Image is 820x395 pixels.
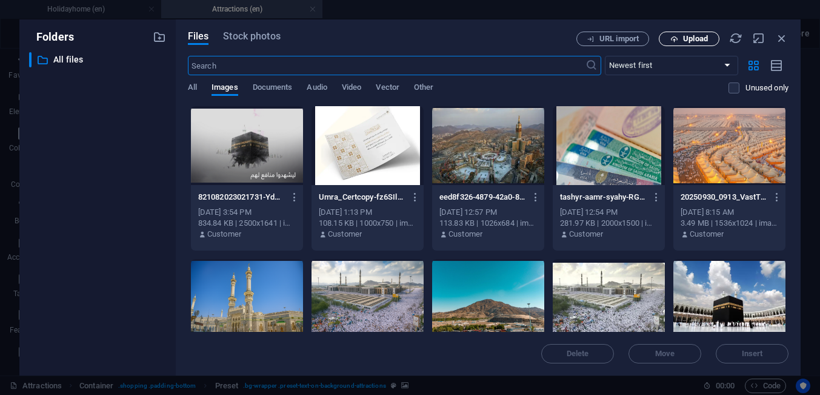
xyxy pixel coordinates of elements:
span: Vector [376,80,399,97]
span: Upload [683,35,708,42]
span: URL import [599,35,639,42]
p: Customer [207,229,241,240]
span: All [188,80,197,97]
p: Customer [690,229,724,240]
div: [DATE] 8:15 AM [681,207,778,218]
p: Customer [569,229,603,240]
div: Content 1 [5,248,648,308]
div: [DATE] 3:54 PM [198,207,296,218]
p: 821082023021731-YdDHX0_oXoF3Xctrr4N-Jg.png [198,192,285,203]
span: Files [188,29,209,44]
p: eed8f326-4879-42a0-8c40-2bad36603fbd-k77CMcU6rO13myGbPbzzDg.webp [439,192,526,203]
span: Audio [307,80,327,97]
p: Folders [29,29,74,45]
input: Search [188,56,585,75]
p: Customer [448,229,482,240]
i: Minimize [752,32,765,45]
div: 834.84 KB | 2500x1641 | image/png [198,218,296,229]
span: Stock photos [223,29,280,44]
div: ​ [29,52,32,67]
p: 20250930_0913_VastTentCity_remix_01k6ckzdhde5cbzj883kzgfh6v-DfObdSMQHFMllahfd7ivcA.png [681,192,767,203]
button: URL import [576,32,649,46]
div: 108.15 KB | 1000x750 | image/webp [319,218,416,229]
div: 281.97 KB | 2000x1500 | image/jpeg [560,218,658,229]
div: [DATE] 1:13 PM [319,207,416,218]
span: Documents [253,80,293,97]
button: Upload [659,32,719,46]
div: [DATE] 12:54 PM [560,207,658,218]
div: 3.49 MB | 1536x1024 | image/png [681,218,778,229]
p: Customer [328,229,362,240]
i: Create new folder [153,30,166,44]
span: Video [342,80,361,97]
div: 113.83 KB | 1026x684 | image/webp [439,218,537,229]
p: Displays only files that are not in use on the website. Files added during this session can still... [745,83,788,93]
p: All files [53,53,144,67]
i: Reload [729,32,742,45]
i: Close [775,32,788,45]
div: [DATE] 12:57 PM [439,207,537,218]
span: Other [414,80,433,97]
p: Umra_Certcopy-fz6SIlTclVcOXdACH5x4Ew.webp [319,192,405,203]
p: tashyr-aamr-syahy-RGkQj3NFE0_paBvY8hWOQQ.jpg [560,192,647,203]
span: Images [212,80,238,97]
